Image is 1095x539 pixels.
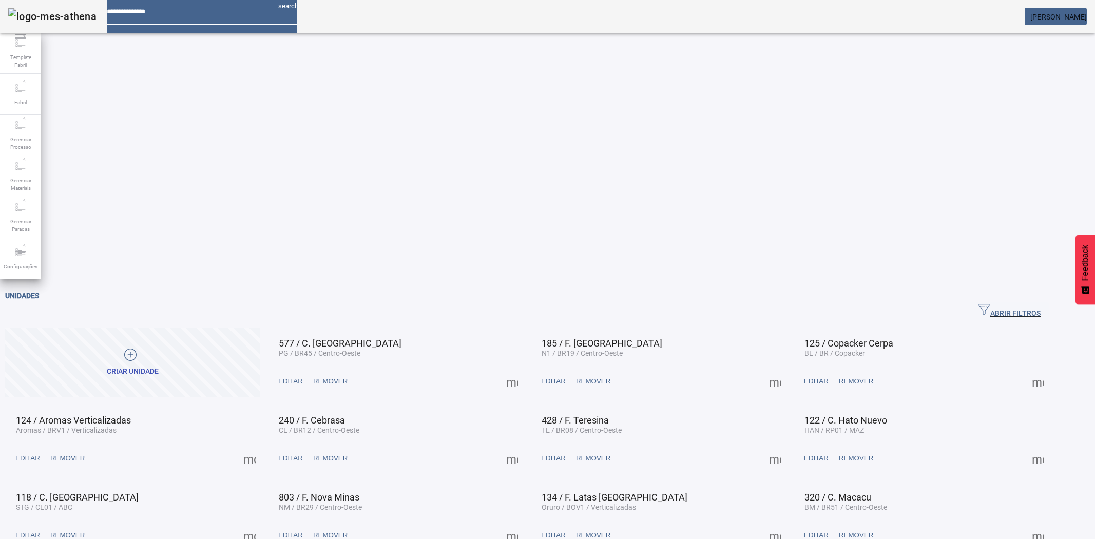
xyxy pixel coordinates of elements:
[278,453,303,464] span: EDITAR
[1,260,41,274] span: Configurações
[542,503,636,511] span: Oruro / BOV1 / Verticalizadas
[804,492,871,503] span: 320 / C. Macacu
[834,449,878,468] button: REMOVER
[5,174,36,195] span: Gerenciar Materiais
[766,372,784,391] button: Mais
[50,453,85,464] span: REMOVER
[804,376,829,387] span: EDITAR
[839,376,873,387] span: REMOVER
[839,453,873,464] span: REMOVER
[503,449,522,468] button: Mais
[11,95,30,109] span: Fabril
[536,372,571,391] button: EDITAR
[978,303,1041,319] span: ABRIR FILTROS
[1081,245,1090,281] span: Feedback
[279,426,359,434] span: CE / BR12 / Centro-Oeste
[273,449,308,468] button: EDITAR
[8,8,97,25] img: logo-mes-athena
[308,449,353,468] button: REMOVER
[10,449,45,468] button: EDITAR
[16,492,139,503] span: 118 / C. [GEOGRAPHIC_DATA]
[1029,449,1047,468] button: Mais
[804,415,887,426] span: 122 / C. Hato Nuevo
[542,492,687,503] span: 134 / F. Latas [GEOGRAPHIC_DATA]
[542,338,662,349] span: 185 / F. [GEOGRAPHIC_DATA]
[279,415,345,426] span: 240 / F. Cebrasa
[804,349,865,357] span: BE / BR / Copacker
[308,372,353,391] button: REMOVER
[766,449,784,468] button: Mais
[5,292,39,300] span: Unidades
[571,449,616,468] button: REMOVER
[1030,13,1087,21] span: [PERSON_NAME]
[313,453,348,464] span: REMOVER
[804,338,893,349] span: 125 / Copacker Cerpa
[16,503,72,511] span: STG / CL01 / ABC
[313,376,348,387] span: REMOVER
[576,376,610,387] span: REMOVER
[5,132,36,154] span: Gerenciar Processo
[16,426,117,434] span: Aromas / BRV1 / Verticalizadas
[279,349,360,357] span: PG / BR45 / Centro-Oeste
[5,328,260,397] button: Criar unidade
[536,449,571,468] button: EDITAR
[5,50,36,72] span: Template Fabril
[16,415,131,426] span: 124 / Aromas Verticalizadas
[799,372,834,391] button: EDITAR
[541,376,566,387] span: EDITAR
[15,453,40,464] span: EDITAR
[970,302,1049,320] button: ABRIR FILTROS
[542,415,609,426] span: 428 / F. Teresina
[804,453,829,464] span: EDITAR
[1075,235,1095,304] button: Feedback - Mostrar pesquisa
[279,492,359,503] span: 803 / F. Nova Minas
[834,372,878,391] button: REMOVER
[571,372,616,391] button: REMOVER
[799,449,834,468] button: EDITAR
[1029,372,1047,391] button: Mais
[45,449,90,468] button: REMOVER
[576,453,610,464] span: REMOVER
[541,453,566,464] span: EDITAR
[279,338,401,349] span: 577 / C. [GEOGRAPHIC_DATA]
[804,503,887,511] span: BM / BR51 / Centro-Oeste
[804,426,864,434] span: HAN / RP01 / MAZ
[279,503,362,511] span: NM / BR29 / Centro-Oeste
[542,349,623,357] span: N1 / BR19 / Centro-Oeste
[240,449,259,468] button: Mais
[503,372,522,391] button: Mais
[278,376,303,387] span: EDITAR
[542,426,622,434] span: TE / BR08 / Centro-Oeste
[107,367,159,377] div: Criar unidade
[5,215,36,236] span: Gerenciar Paradas
[273,372,308,391] button: EDITAR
